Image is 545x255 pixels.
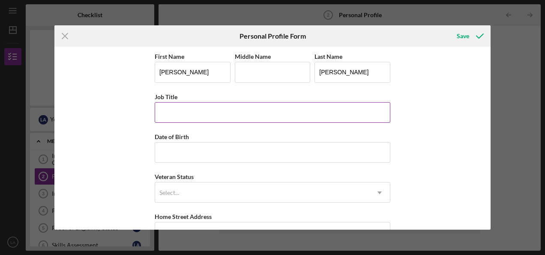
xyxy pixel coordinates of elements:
[155,53,184,60] label: First Name
[155,133,189,140] label: Date of Birth
[240,32,306,40] h6: Personal Profile Form
[448,27,491,45] button: Save
[457,27,469,45] div: Save
[159,189,179,196] div: Select...
[235,53,271,60] label: Middle Name
[155,93,177,100] label: Job Title
[314,53,342,60] label: Last Name
[155,213,212,220] label: Home Street Address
